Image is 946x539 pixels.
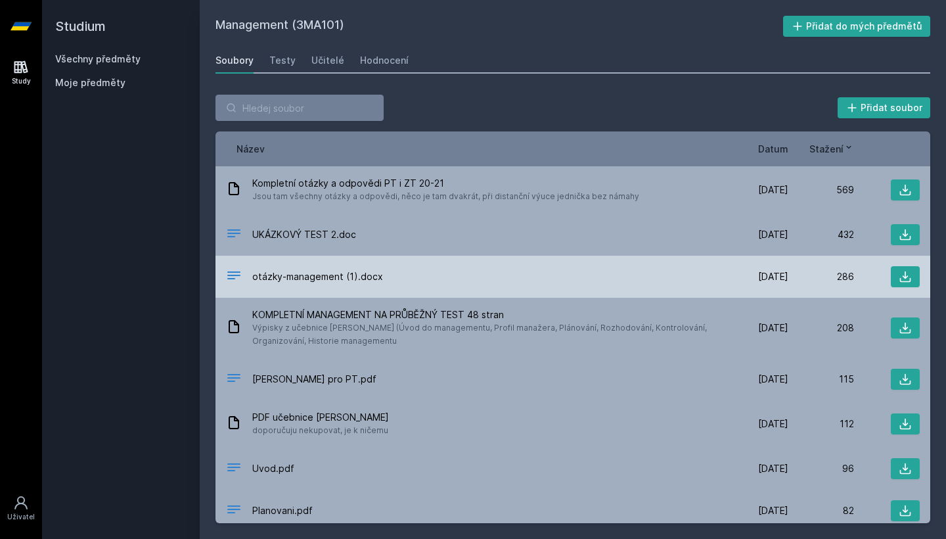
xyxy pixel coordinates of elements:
[758,373,788,386] span: [DATE]
[809,142,844,156] span: Stažení
[252,504,313,517] span: Planovani.pdf
[226,502,242,521] div: PDF
[788,321,854,335] div: 208
[55,53,141,64] a: Všechny předměty
[252,308,717,321] span: KOMPLETNÍ MANAGEMENT NA PRŮBĚŽNÝ TEST 48 stran
[226,225,242,245] div: DOC
[758,321,788,335] span: [DATE]
[3,53,39,93] a: Study
[788,270,854,283] div: 286
[360,54,409,67] div: Hodnocení
[252,424,389,437] span: doporučuju nekupovat, je k ničemu
[269,54,296,67] div: Testy
[3,488,39,528] a: Uživatel
[252,190,639,203] span: Jsou tam všechny otázky a odpovědi, něco je tam dvakrát, při distanční výuce jednička bez námahy
[788,504,854,517] div: 82
[252,373,376,386] span: [PERSON_NAME] pro PT.pdf
[252,321,717,348] span: Výpisky z učebnice [PERSON_NAME] (Úvod do managementu, Profil manažera, Plánování, Rozhodování, K...
[758,228,788,241] span: [DATE]
[783,16,931,37] button: Přidat do mých předmětů
[215,47,254,74] a: Soubory
[758,142,788,156] button: Datum
[55,76,125,89] span: Moje předměty
[311,47,344,74] a: Učitelé
[269,47,296,74] a: Testy
[226,459,242,479] div: PDF
[236,142,265,156] button: Název
[7,512,35,522] div: Uživatel
[838,97,931,118] button: Přidat soubor
[758,270,788,283] span: [DATE]
[252,411,389,424] span: PDF učebnice [PERSON_NAME]
[788,183,854,197] div: 569
[360,47,409,74] a: Hodnocení
[311,54,344,67] div: Učitelé
[252,462,294,475] span: Uvod.pdf
[788,373,854,386] div: 115
[758,504,788,517] span: [DATE]
[226,370,242,389] div: PDF
[252,177,639,190] span: Kompletní otázky a odpovědi PT i ZT 20-21
[788,462,854,475] div: 96
[215,54,254,67] div: Soubory
[809,142,854,156] button: Stažení
[252,270,383,283] span: otázky-management (1).docx
[758,417,788,431] span: [DATE]
[215,16,783,37] h2: Management (3MA101)
[788,228,854,241] div: 432
[12,76,31,86] div: Study
[215,95,384,121] input: Hledej soubor
[226,268,242,287] div: DOCX
[252,228,356,241] span: UKÁZKOVÝ TEST 2.doc
[758,462,788,475] span: [DATE]
[788,417,854,431] div: 112
[758,183,788,197] span: [DATE]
